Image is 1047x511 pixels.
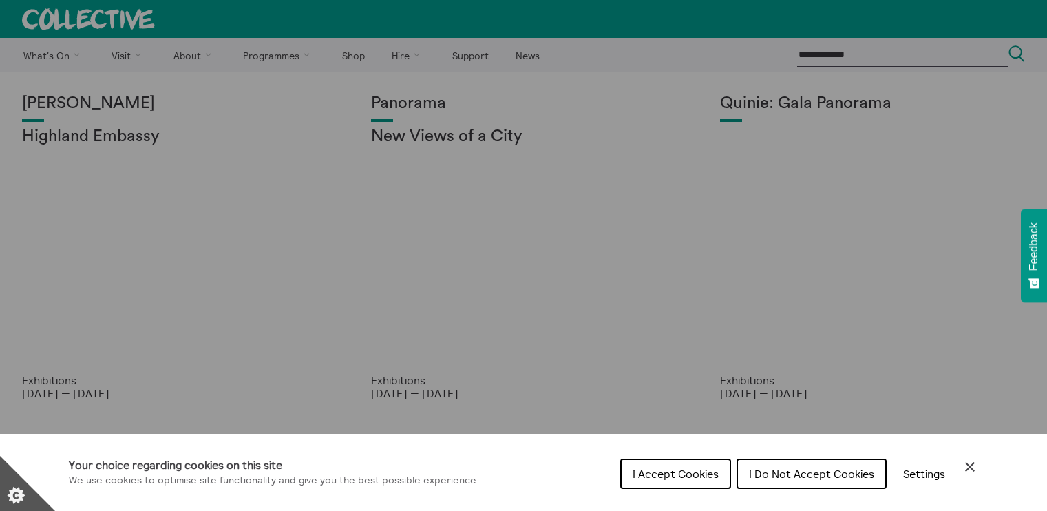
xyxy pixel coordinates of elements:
h1: Your choice regarding cookies on this site [69,457,479,473]
span: Settings [903,467,945,481]
p: We use cookies to optimise site functionality and give you the best possible experience. [69,473,479,488]
button: Feedback - Show survey [1021,209,1047,302]
span: I Do Not Accept Cookies [749,467,874,481]
span: I Accept Cookies [633,467,719,481]
button: I Do Not Accept Cookies [737,459,887,489]
button: Close Cookie Control [962,459,978,475]
button: Settings [892,460,956,488]
button: I Accept Cookies [620,459,731,489]
span: Feedback [1028,222,1040,271]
